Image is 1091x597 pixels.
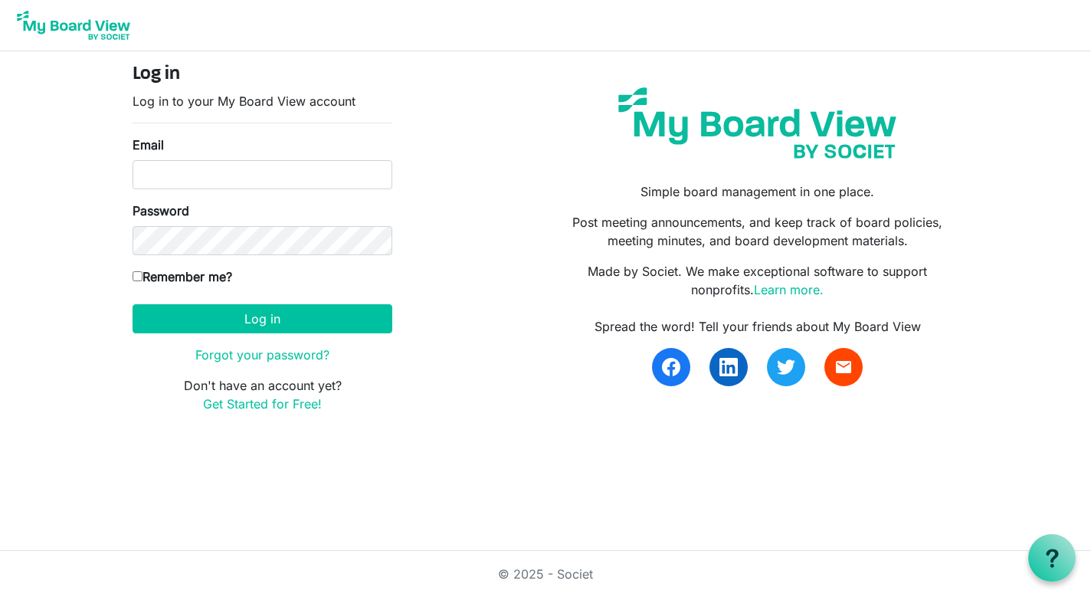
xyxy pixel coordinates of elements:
p: Made by Societ. We make exceptional software to support nonprofits. [557,262,958,299]
label: Password [133,202,189,220]
input: Remember me? [133,271,143,281]
label: Remember me? [133,267,232,286]
img: My Board View Logo [12,6,135,44]
span: email [834,358,853,376]
p: Post meeting announcements, and keep track of board policies, meeting minutes, and board developm... [557,213,958,250]
button: Log in [133,304,392,333]
a: email [824,348,863,386]
div: Spread the word! Tell your friends about My Board View [557,317,958,336]
h4: Log in [133,64,392,86]
img: facebook.svg [662,358,680,376]
p: Simple board management in one place. [557,182,958,201]
a: © 2025 - Societ [498,566,593,582]
a: Learn more. [754,282,824,297]
label: Email [133,136,164,154]
img: linkedin.svg [719,358,738,376]
a: Forgot your password? [195,347,329,362]
img: twitter.svg [777,358,795,376]
img: my-board-view-societ.svg [607,76,908,170]
p: Don't have an account yet? [133,376,392,413]
a: Get Started for Free! [203,396,322,412]
p: Log in to your My Board View account [133,92,392,110]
